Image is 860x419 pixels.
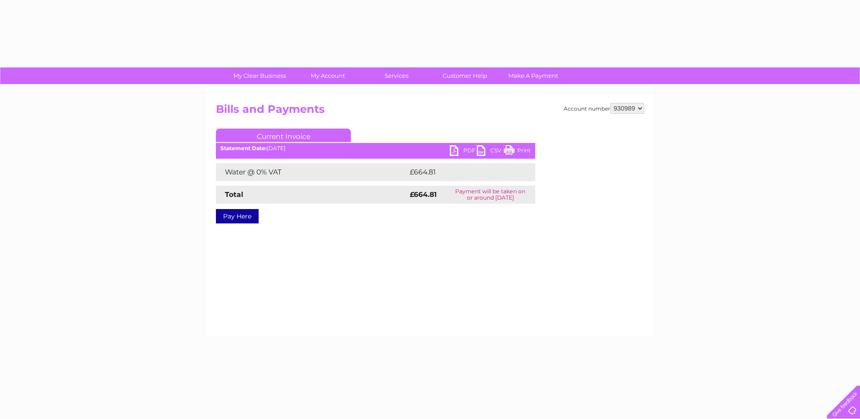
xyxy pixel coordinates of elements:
[216,209,259,223] a: Pay Here
[428,67,502,84] a: Customer Help
[216,129,351,142] a: Current Invoice
[225,190,243,199] strong: Total
[216,103,644,120] h2: Bills and Payments
[477,145,504,158] a: CSV
[445,186,535,204] td: Payment will be taken on or around [DATE]
[291,67,365,84] a: My Account
[410,190,437,199] strong: £664.81
[496,67,570,84] a: Make A Payment
[216,163,408,181] td: Water @ 0% VAT
[504,145,531,158] a: Print
[220,145,267,152] b: Statement Date:
[216,145,535,152] div: [DATE]
[359,67,434,84] a: Services
[223,67,297,84] a: My Clear Business
[408,163,519,181] td: £664.81
[564,103,644,114] div: Account number
[450,145,477,158] a: PDF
